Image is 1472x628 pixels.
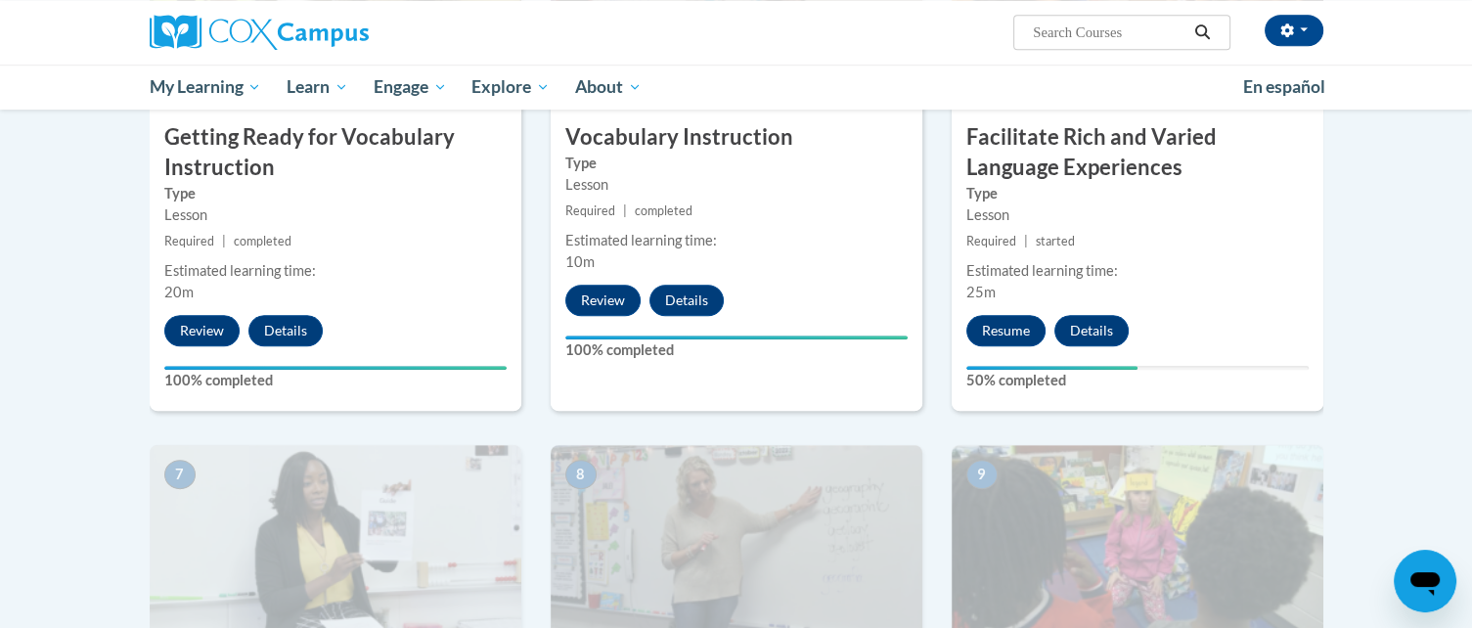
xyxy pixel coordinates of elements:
span: Explore [471,75,550,99]
div: Estimated learning time: [565,230,908,251]
span: started [1036,234,1075,248]
h3: Getting Ready for Vocabulary Instruction [150,122,521,183]
span: Required [966,234,1016,248]
span: Required [164,234,214,248]
span: 7 [164,460,196,489]
span: 25m [966,284,996,300]
span: completed [635,203,692,218]
span: | [623,203,627,218]
div: Lesson [966,204,1309,226]
span: 20m [164,284,194,300]
span: 9 [966,460,998,489]
label: Type [966,183,1309,204]
span: En español [1243,76,1325,97]
a: Cox Campus [150,15,521,50]
label: 50% completed [966,370,1309,391]
label: Type [565,153,908,174]
a: About [562,65,654,110]
div: Estimated learning time: [164,260,507,282]
span: completed [234,234,291,248]
iframe: Button to launch messaging window [1394,550,1456,612]
a: Learn [274,65,361,110]
button: Review [164,315,240,346]
button: Account Settings [1265,15,1323,46]
div: Main menu [120,65,1353,110]
div: Lesson [565,174,908,196]
button: Search [1187,21,1217,44]
span: Required [565,203,615,218]
div: Estimated learning time: [966,260,1309,282]
div: Your progress [966,366,1137,370]
button: Details [1054,315,1129,346]
a: Explore [459,65,562,110]
button: Resume [966,315,1046,346]
span: 8 [565,460,597,489]
a: En español [1230,67,1338,108]
h3: Vocabulary Instruction [551,122,922,153]
label: Type [164,183,507,204]
input: Search Courses [1031,21,1187,44]
span: 10m [565,253,595,270]
span: Engage [374,75,447,99]
button: Review [565,285,641,316]
a: My Learning [137,65,275,110]
label: 100% completed [164,370,507,391]
a: Engage [361,65,460,110]
div: Lesson [164,204,507,226]
span: My Learning [149,75,261,99]
span: Learn [287,75,348,99]
span: About [575,75,642,99]
label: 100% completed [565,339,908,361]
button: Details [649,285,724,316]
img: Cox Campus [150,15,369,50]
div: Your progress [565,336,908,339]
span: | [1024,234,1028,248]
div: Your progress [164,366,507,370]
h3: Facilitate Rich and Varied Language Experiences [952,122,1323,183]
span: | [222,234,226,248]
button: Details [248,315,323,346]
